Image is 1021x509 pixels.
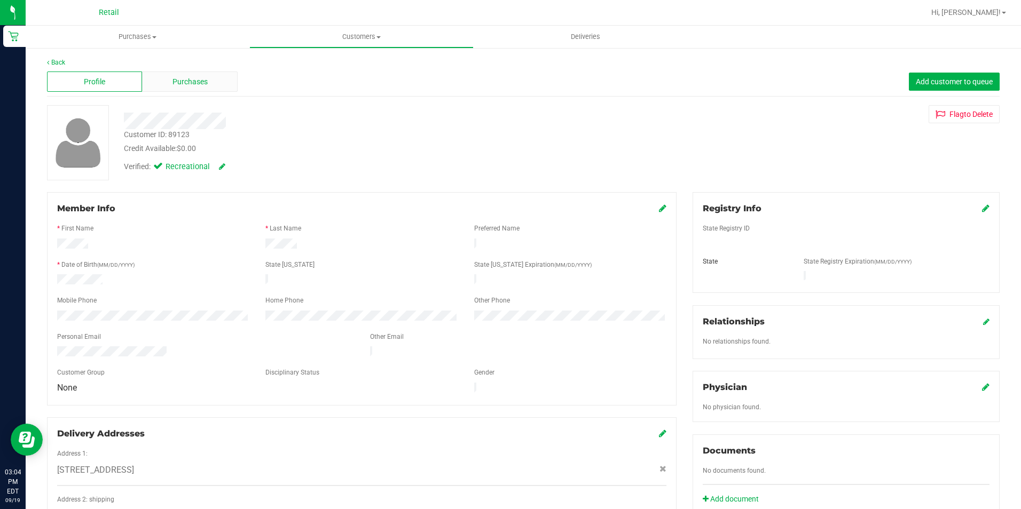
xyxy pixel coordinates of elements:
[703,467,766,474] span: No documents found.
[57,383,77,393] span: None
[57,203,115,213] span: Member Info
[703,316,765,327] span: Relationships
[370,332,404,341] label: Other Email
[5,496,21,504] p: 09/19
[556,32,615,42] span: Deliveries
[50,115,106,170] img: user-icon.png
[474,26,697,48] a: Deliveries
[874,259,912,265] span: (MM/DD/YYYY)
[57,332,101,341] label: Personal Email
[124,129,190,140] div: Customer ID: 89123
[909,73,1000,91] button: Add customer to queue
[124,143,592,154] div: Credit Available:
[804,257,912,266] label: State Registry Expiration
[695,257,796,266] div: State
[124,161,225,173] div: Verified:
[265,260,315,269] label: State [US_STATE]
[57,449,88,458] label: Address 1:
[61,260,135,269] label: Date of Birth
[26,32,249,42] span: Purchases
[47,59,65,66] a: Back
[929,105,1000,123] button: Flagto Delete
[166,161,208,173] span: Recreational
[265,368,319,377] label: Disciplinary Status
[931,8,1001,17] span: Hi, [PERSON_NAME]!
[61,224,93,233] label: First Name
[5,467,21,496] p: 03:04 PM EDT
[474,260,592,269] label: State [US_STATE] Expiration
[554,262,592,268] span: (MM/DD/YYYY)
[703,403,761,411] span: No physician found.
[703,494,764,505] a: Add document
[474,224,520,233] label: Preferred Name
[8,31,19,42] inline-svg: Retail
[57,428,145,439] span: Delivery Addresses
[703,337,771,346] label: No relationships found.
[177,144,196,153] span: $0.00
[99,8,119,17] span: Retail
[97,262,135,268] span: (MM/DD/YYYY)
[703,203,761,213] span: Registry Info
[26,26,249,48] a: Purchases
[265,296,303,305] label: Home Phone
[57,464,134,476] span: [STREET_ADDRESS]
[703,382,747,392] span: Physician
[249,26,473,48] a: Customers
[474,368,494,377] label: Gender
[474,296,510,305] label: Other Phone
[250,32,473,42] span: Customers
[703,446,756,456] span: Documents
[172,76,208,88] span: Purchases
[11,424,43,456] iframe: Resource center
[270,224,301,233] label: Last Name
[84,76,105,88] span: Profile
[57,495,114,504] label: Address 2: shipping
[57,368,105,377] label: Customer Group
[703,224,750,233] label: State Registry ID
[57,296,97,305] label: Mobile Phone
[916,77,993,86] span: Add customer to queue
